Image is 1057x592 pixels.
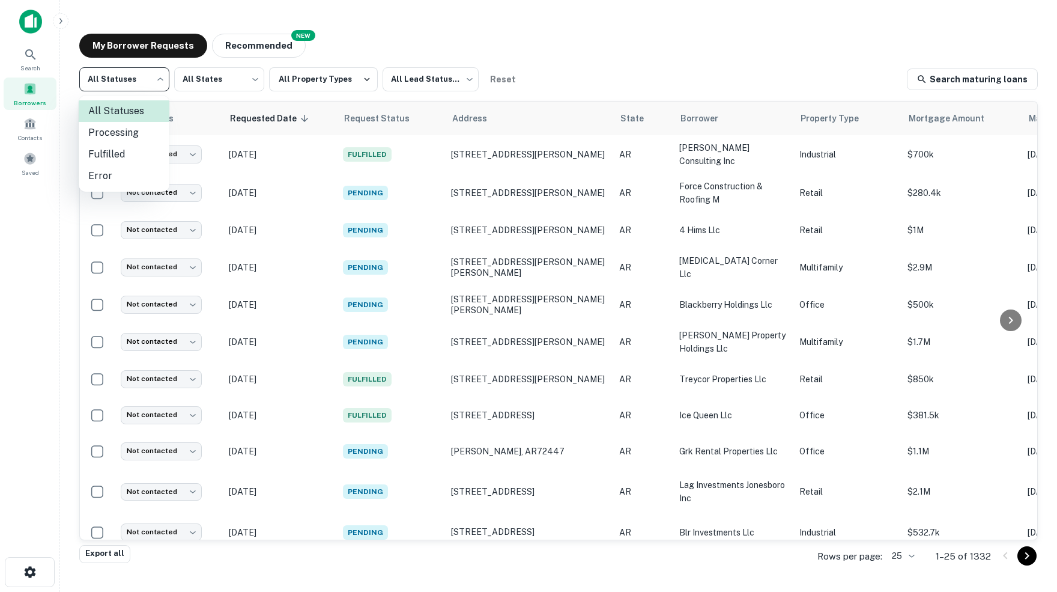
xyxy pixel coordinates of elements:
[79,100,169,122] li: All Statuses
[79,122,169,144] li: Processing
[997,496,1057,554] iframe: Chat Widget
[79,144,169,165] li: Fulfilled
[79,165,169,187] li: Error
